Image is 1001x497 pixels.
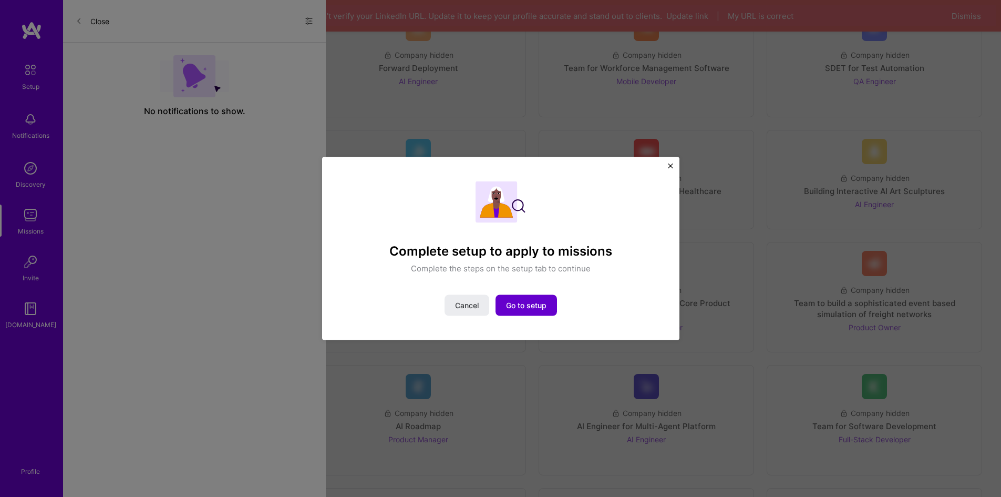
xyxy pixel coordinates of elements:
[506,300,546,311] span: Go to setup
[668,163,673,174] button: Close
[476,181,525,222] img: Complete setup illustration
[496,295,557,316] button: Go to setup
[389,244,612,259] h4: Complete setup to apply to missions
[411,263,591,274] p: Complete the steps on the setup tab to continue
[445,295,489,316] button: Cancel
[455,300,479,311] span: Cancel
